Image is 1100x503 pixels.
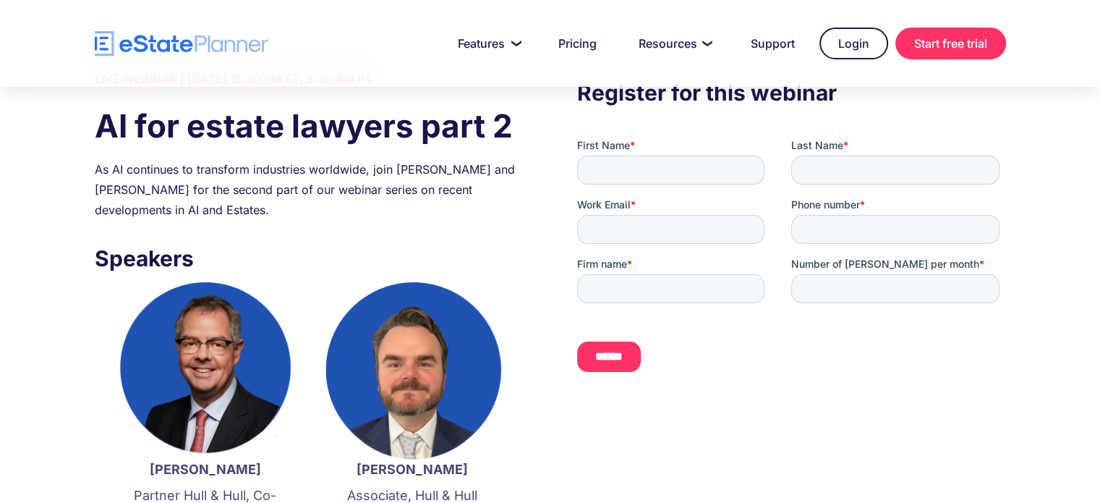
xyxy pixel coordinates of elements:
[577,138,1005,384] iframe: Form 0
[895,28,1006,59] a: Start free trial
[541,29,614,58] a: Pricing
[733,29,812,58] a: Support
[621,29,726,58] a: Resources
[95,103,523,148] h1: AI for estate lawyers part 2
[150,462,261,477] strong: [PERSON_NAME]
[95,31,268,56] a: home
[95,242,523,275] h3: Speakers
[357,462,468,477] strong: [PERSON_NAME]
[440,29,534,58] a: Features
[819,28,888,59] a: Login
[577,76,1005,109] h3: Register for this webinar
[95,159,523,220] div: As AI continues to transform industries worldwide, join [PERSON_NAME] and [PERSON_NAME] for the s...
